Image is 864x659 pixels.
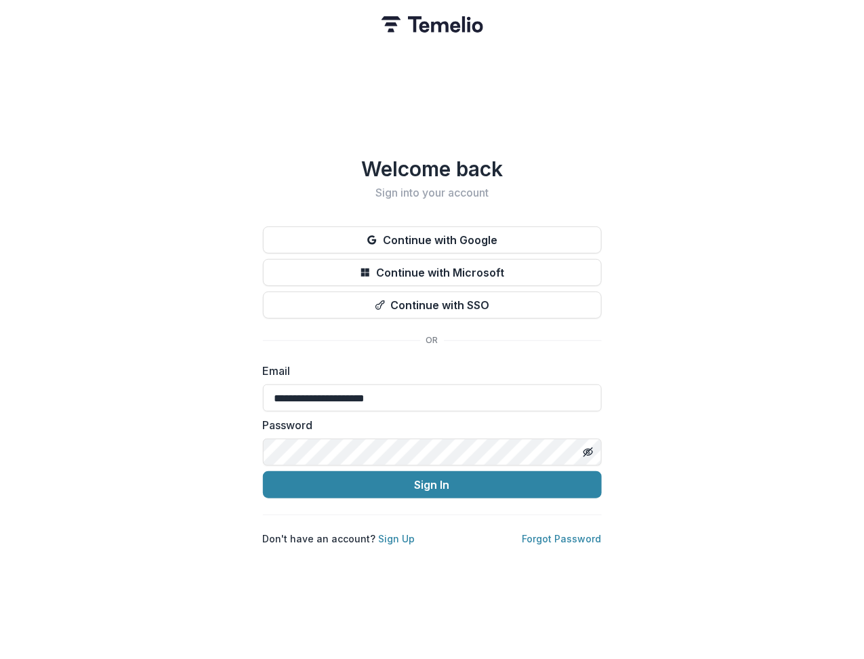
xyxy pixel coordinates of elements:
[577,441,599,463] button: Toggle password visibility
[522,533,602,544] a: Forgot Password
[263,226,602,254] button: Continue with Google
[263,363,594,379] label: Email
[263,186,602,199] h2: Sign into your account
[263,471,602,498] button: Sign In
[263,157,602,181] h1: Welcome back
[263,532,415,546] p: Don't have an account?
[263,259,602,286] button: Continue with Microsoft
[263,417,594,433] label: Password
[263,292,602,319] button: Continue with SSO
[382,16,483,33] img: Temelio
[379,533,415,544] a: Sign Up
